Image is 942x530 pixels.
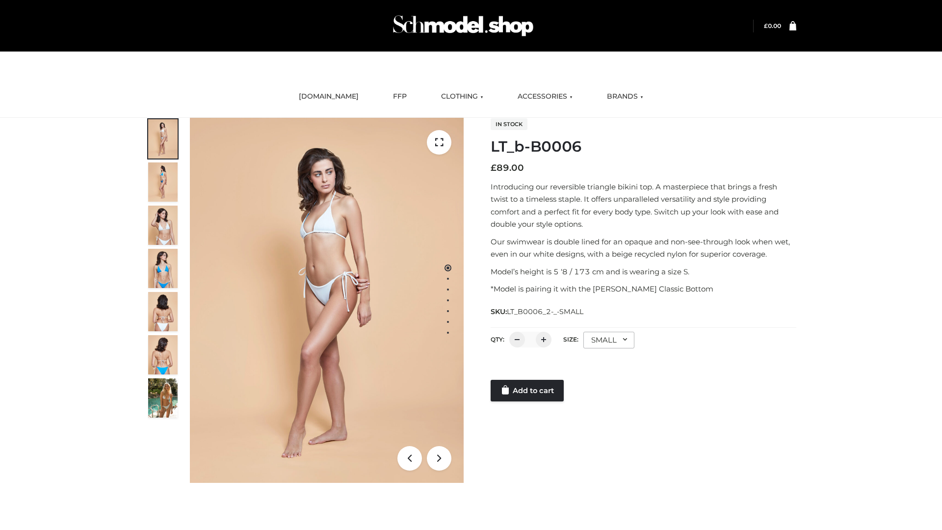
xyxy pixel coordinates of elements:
[491,162,524,173] bdi: 89.00
[386,86,414,107] a: FFP
[491,336,504,343] label: QTY:
[600,86,651,107] a: BRANDS
[190,118,464,483] img: ArielClassicBikiniTop_CloudNine_AzureSky_OW114ECO_1
[510,86,580,107] a: ACCESSORIES
[148,292,178,331] img: ArielClassicBikiniTop_CloudNine_AzureSky_OW114ECO_7-scaled.jpg
[491,162,497,173] span: £
[764,22,781,29] a: £0.00
[491,236,796,261] p: Our swimwear is double lined for an opaque and non-see-through look when wet, even in our white d...
[148,119,178,159] img: ArielClassicBikiniTop_CloudNine_AzureSky_OW114ECO_1-scaled.jpg
[491,380,564,401] a: Add to cart
[434,86,491,107] a: CLOTHING
[764,22,768,29] span: £
[148,249,178,288] img: ArielClassicBikiniTop_CloudNine_AzureSky_OW114ECO_4-scaled.jpg
[491,283,796,295] p: *Model is pairing it with the [PERSON_NAME] Classic Bottom
[148,335,178,374] img: ArielClassicBikiniTop_CloudNine_AzureSky_OW114ECO_8-scaled.jpg
[148,378,178,418] img: Arieltop_CloudNine_AzureSky2.jpg
[491,265,796,278] p: Model’s height is 5 ‘8 / 173 cm and is wearing a size S.
[291,86,366,107] a: [DOMAIN_NAME]
[583,332,634,348] div: SMALL
[491,138,796,156] h1: LT_b-B0006
[764,22,781,29] bdi: 0.00
[148,162,178,202] img: ArielClassicBikiniTop_CloudNine_AzureSky_OW114ECO_2-scaled.jpg
[507,307,583,316] span: LT_B0006_2-_-SMALL
[148,206,178,245] img: ArielClassicBikiniTop_CloudNine_AzureSky_OW114ECO_3-scaled.jpg
[491,181,796,231] p: Introducing our reversible triangle bikini top. A masterpiece that brings a fresh twist to a time...
[390,6,537,45] img: Schmodel Admin 964
[491,306,584,318] span: SKU:
[563,336,578,343] label: Size:
[491,118,527,130] span: In stock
